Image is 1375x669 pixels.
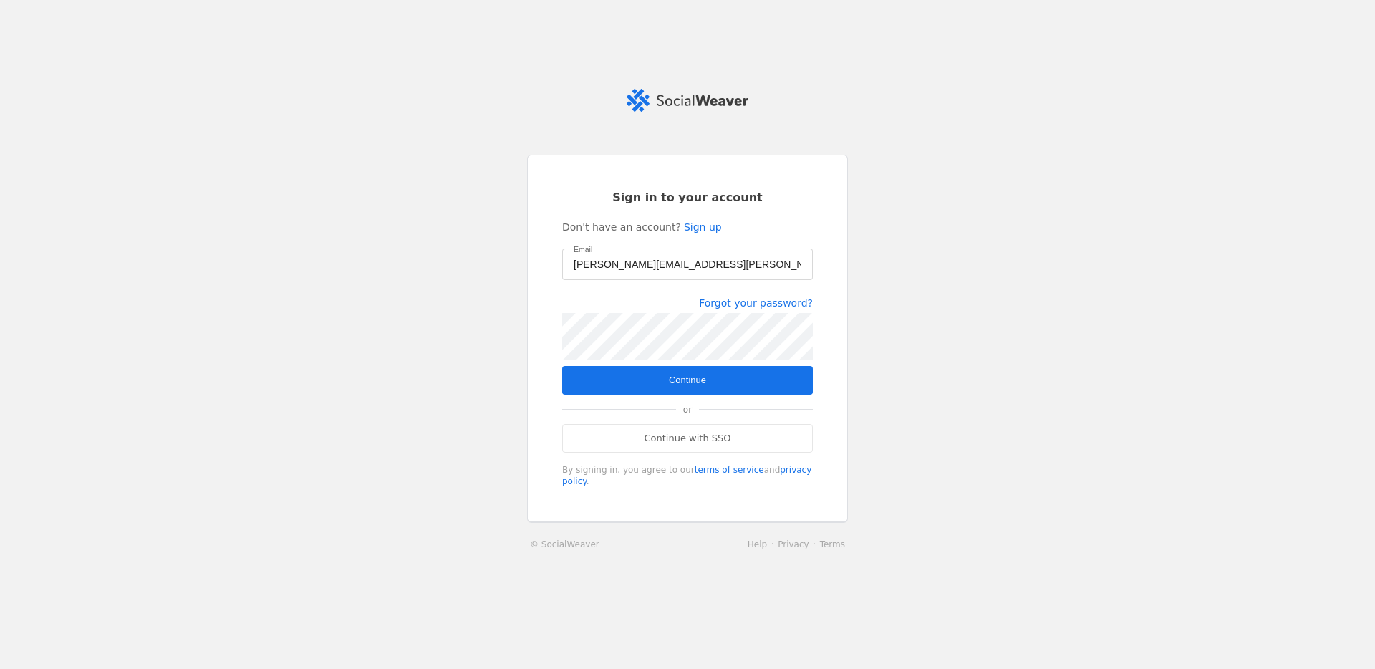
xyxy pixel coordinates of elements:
span: Sign in to your account [612,190,763,206]
div: By signing in, you agree to our and . [562,464,813,487]
mat-label: Email [574,243,592,256]
a: terms of service [695,465,764,475]
span: Continue [669,373,706,388]
a: Forgot your password? [699,297,813,309]
a: privacy policy [562,465,811,486]
li: · [809,537,820,552]
a: © SocialWeaver [530,537,599,552]
input: Email [574,256,801,273]
a: Continue with SSO [562,424,813,453]
a: Privacy [778,539,809,549]
li: · [767,537,778,552]
span: Don't have an account? [562,220,681,234]
a: Help [748,539,767,549]
a: Terms [820,539,845,549]
button: Continue [562,366,813,395]
span: or [676,395,699,424]
a: Sign up [684,220,722,234]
